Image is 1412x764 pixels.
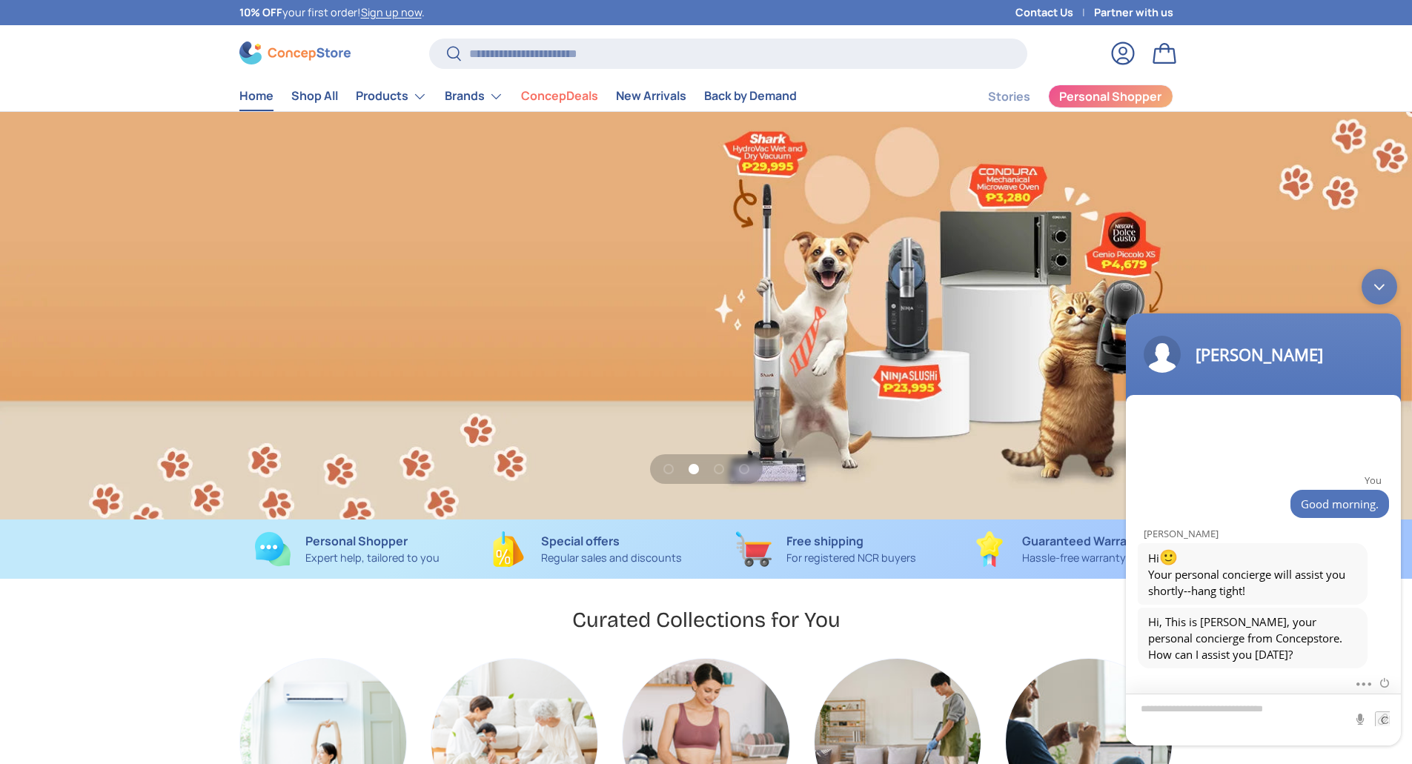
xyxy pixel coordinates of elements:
[239,41,351,64] img: ConcepStore
[958,531,1173,567] a: Guaranteed Warranty Hassle-free warranty claims
[1048,84,1173,108] a: Personal Shopper
[1022,533,1146,549] strong: Guaranteed Warranty
[347,82,436,111] summary: Products
[786,550,916,566] p: For registered NCR buyers
[239,82,274,110] a: Home
[786,533,864,549] strong: Free shipping
[1059,90,1161,102] span: Personal Shopper
[436,82,512,111] summary: Brands
[988,82,1030,111] a: Stories
[239,4,425,21] p: your first order! .
[305,533,408,549] strong: Personal Shopper
[1015,4,1094,21] a: Contact Us
[239,531,455,567] a: Personal Shopper Expert help, tailored to you
[1094,4,1173,21] a: Partner with us
[479,531,695,567] a: Special offers Regular sales and discounts
[361,5,422,19] a: Sign up now
[1118,262,1408,753] iframe: SalesIQ Chatwindow
[521,82,598,110] a: ConcepDeals
[541,550,682,566] p: Regular sales and discounts
[616,82,686,110] a: New Arrivals
[572,606,841,634] h2: Curated Collections for You
[952,82,1173,111] nav: Secondary
[239,5,282,19] strong: 10% OFF
[239,82,797,111] nav: Primary
[704,82,797,110] a: Back by Demand
[1022,550,1159,566] p: Hassle-free warranty claims
[541,533,620,549] strong: Special offers
[718,531,934,567] a: Free shipping For registered NCR buyers
[291,82,338,110] a: Shop All
[305,550,440,566] p: Expert help, tailored to you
